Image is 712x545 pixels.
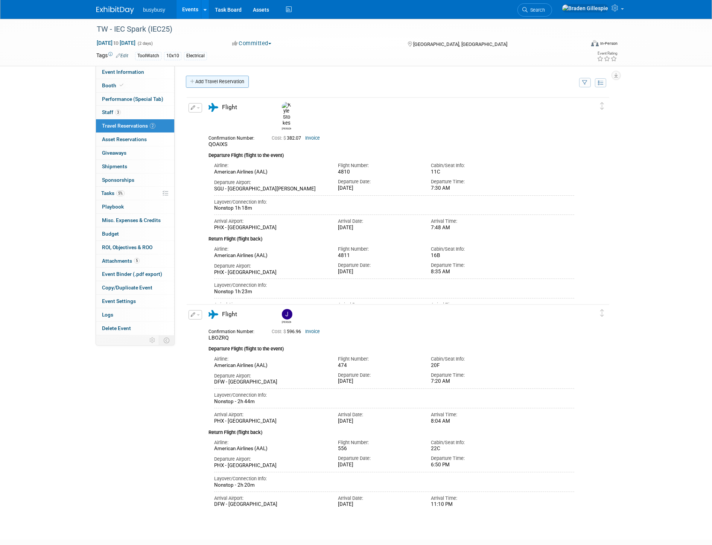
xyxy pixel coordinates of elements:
button: Committed [230,40,274,47]
div: Nonstop 1h 23m [214,289,574,295]
span: [GEOGRAPHIC_DATA], [GEOGRAPHIC_DATA] [413,41,507,47]
img: Jeff Moyers [282,309,292,320]
div: Arrival Time: [431,411,513,418]
span: ROI, Objectives & ROO [102,244,152,250]
div: Departure Airport: [214,263,327,269]
div: Departure Time: [431,372,513,379]
div: TW - IEC Spark (IEC25) [94,23,573,36]
span: Search [528,7,545,13]
div: 7:20 AM [431,378,513,385]
div: DFW - [GEOGRAPHIC_DATA] [214,379,327,385]
i: Click and drag to move item [600,309,604,317]
span: 3 [115,110,121,115]
div: [DATE] [338,378,420,385]
div: Event Format [540,39,618,50]
span: Misc. Expenses & Credits [102,217,161,223]
a: Edit [116,53,128,58]
div: Departure Date: [338,178,420,185]
img: ExhibitDay [96,6,134,14]
div: Arrival Date: [338,301,420,308]
div: Return Flight (flight back) [208,425,574,436]
a: Invoice [305,329,320,334]
div: American Airlines (AAL) [214,253,327,259]
span: Staff [102,109,121,115]
span: Giveaways [102,150,126,156]
span: Asset Reservations [102,136,147,142]
span: 382.07 [272,135,304,141]
span: Delete Event [102,325,131,331]
div: Jeff Moyers [280,309,293,324]
div: Electrical [184,52,207,60]
div: Layover/Connection Info: [214,475,574,482]
span: 5% [116,190,125,196]
div: [DATE] [338,269,420,275]
div: 7:30 AM [431,185,513,192]
td: Tags [96,52,128,60]
span: Flight [222,104,237,111]
div: 10x10 [164,52,181,60]
span: Cost: $ [272,329,287,334]
div: PHX - [GEOGRAPHIC_DATA] [214,463,327,469]
div: Departure Date: [338,372,420,379]
div: Departure Time: [431,455,513,462]
div: Jeff Moyers [282,320,291,324]
div: Kyle Stokes [282,126,291,130]
a: Staff3 [96,106,174,119]
span: QOAIXS [208,141,227,147]
div: [DATE] [338,462,420,468]
span: Booth [102,82,125,88]
div: Flight Number: [338,356,420,362]
div: Cabin/Seat Info: [431,439,513,446]
div: Arrival Date: [338,411,420,418]
div: American Airlines (AAL) [214,362,327,369]
div: Arrival Time: [431,218,513,225]
a: Travel Reservations2 [96,119,174,132]
a: Misc. Expenses & Credits [96,214,174,227]
div: Nonstop - 2h 20m [214,482,574,489]
span: Attachments [102,258,140,264]
div: [DATE] [338,501,420,508]
div: Arrival Time: [431,495,513,502]
a: Playbook [96,200,174,213]
div: Airline: [214,246,327,253]
span: Performance (Special Tab) [102,96,163,102]
div: Departure Flight (flight to the event) [208,148,574,159]
div: Event Rating [597,52,617,55]
i: Filter by Traveler [583,81,588,85]
div: PHX - [GEOGRAPHIC_DATA] [214,418,327,425]
i: Click and drag to move item [600,102,604,110]
div: Layover/Connection Info: [214,392,574,399]
div: Airline: [214,162,327,169]
i: Booth reservation complete [120,83,123,87]
div: American Airlines (AAL) [214,169,327,175]
td: Toggle Event Tabs [159,335,175,345]
div: Airline: [214,439,327,446]
a: Add Travel Reservation [186,76,249,88]
div: Departure Date: [338,455,420,462]
a: Event Information [96,65,174,79]
div: [DATE] [338,225,420,231]
span: Logs [102,312,113,318]
span: 2 [150,123,155,129]
div: 8:35 AM [431,269,513,275]
a: Invoice [305,135,320,141]
div: 20F [431,362,513,368]
div: [DATE] [338,418,420,425]
div: PHX - [GEOGRAPHIC_DATA] [214,269,327,276]
span: Playbook [102,204,124,210]
div: Departure Time: [431,178,513,185]
a: Tasks5% [96,187,174,200]
a: Event Settings [96,295,174,308]
div: Nonstop 1h 18m [214,205,574,212]
div: 16B [431,253,513,259]
div: Airline: [214,356,327,362]
span: Tasks [101,190,125,196]
div: 11:10 PM [431,501,513,508]
div: Nonstop - 2h 44m [214,399,574,405]
span: 596.96 [272,329,304,334]
a: Performance (Special Tab) [96,93,174,106]
div: Arrival Time: [431,301,513,308]
div: Arrival Airport: [214,218,327,225]
div: Arrival Airport: [214,301,327,308]
span: Cost: $ [272,135,287,141]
